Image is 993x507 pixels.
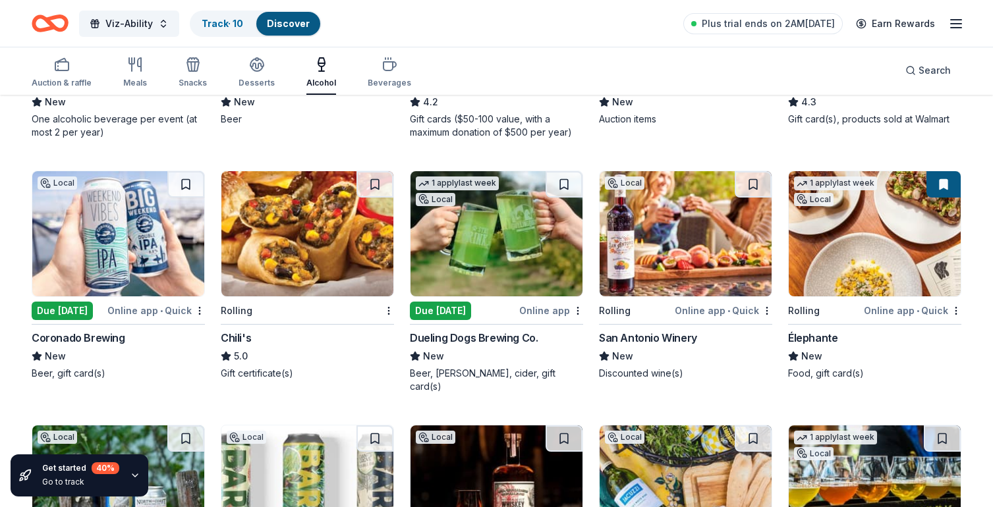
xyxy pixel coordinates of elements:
[202,18,243,29] a: Track· 10
[123,78,147,88] div: Meals
[423,94,438,110] span: 4.2
[92,462,119,474] div: 40 %
[45,94,66,110] span: New
[864,302,961,319] div: Online app Quick
[227,431,266,444] div: Local
[32,330,125,346] div: Coronado Brewing
[123,51,147,95] button: Meals
[190,11,322,37] button: Track· 10Discover
[675,302,772,319] div: Online app Quick
[239,51,275,95] button: Desserts
[848,12,943,36] a: Earn Rewards
[221,113,394,126] div: Beer
[895,57,961,84] button: Search
[179,78,207,88] div: Snacks
[410,330,538,346] div: Dueling Dogs Brewing Co.
[221,303,252,319] div: Rolling
[788,171,961,380] a: Image for Élephante1 applylast weekLocalRollingOnline app•QuickÉlephanteNewFood, gift card(s)
[221,171,393,296] img: Image for Chili's
[306,51,336,95] button: Alcohol
[605,176,644,190] div: Local
[368,78,411,88] div: Beverages
[605,431,644,444] div: Local
[683,13,843,34] a: Plus trial ends on 2AM[DATE]
[416,176,499,190] div: 1 apply last week
[45,348,66,364] span: New
[32,51,92,95] button: Auction & raffle
[32,302,93,320] div: Due [DATE]
[788,367,961,380] div: Food, gift card(s)
[919,63,951,78] span: Search
[410,302,471,320] div: Due [DATE]
[368,51,411,95] button: Beverages
[234,348,248,364] span: 5.0
[423,348,444,364] span: New
[411,171,582,296] img: Image for Dueling Dogs Brewing Co.
[599,171,772,380] a: Image for San Antonio WineryLocalRollingOnline app•QuickSan Antonio WineryNewDiscounted wine(s)
[788,303,820,319] div: Rolling
[32,78,92,88] div: Auction & raffle
[599,113,772,126] div: Auction items
[789,171,961,296] img: Image for Élephante
[410,171,583,393] a: Image for Dueling Dogs Brewing Co.1 applylast weekLocalDue [DATE]Online appDueling Dogs Brewing C...
[160,306,163,316] span: •
[794,431,877,444] div: 1 apply last week
[788,113,961,126] div: Gift card(s), products sold at Walmart
[599,330,697,346] div: San Antonio Winery
[794,176,877,190] div: 1 apply last week
[600,171,772,296] img: Image for San Antonio Winery
[38,431,77,444] div: Local
[239,78,275,88] div: Desserts
[702,16,835,32] span: Plus trial ends on 2AM[DATE]
[32,171,205,380] a: Image for Coronado BrewingLocalDue [DATE]Online app•QuickCoronado BrewingNewBeer, gift card(s)
[306,78,336,88] div: Alcohol
[267,18,310,29] a: Discover
[727,306,730,316] span: •
[794,447,834,460] div: Local
[801,348,822,364] span: New
[79,11,179,37] button: Viz-Ability
[612,348,633,364] span: New
[38,176,77,190] div: Local
[519,302,583,319] div: Online app
[416,431,455,444] div: Local
[794,193,834,206] div: Local
[32,367,205,380] div: Beer, gift card(s)
[612,94,633,110] span: New
[179,51,207,95] button: Snacks
[599,367,772,380] div: Discounted wine(s)
[788,330,837,346] div: Élephante
[410,113,583,139] div: Gift cards ($50-100 value, with a maximum donation of $500 per year)
[410,367,583,393] div: Beer, [PERSON_NAME], cider, gift card(s)
[32,8,69,39] a: Home
[42,462,119,474] div: Get started
[32,113,205,139] div: One alcoholic beverage per event (at most 2 per year)
[221,171,394,380] a: Image for Chili'sRollingChili's5.0Gift certificate(s)
[107,302,205,319] div: Online app Quick
[801,94,816,110] span: 4.3
[917,306,919,316] span: •
[599,303,631,319] div: Rolling
[416,193,455,206] div: Local
[234,94,255,110] span: New
[221,330,251,346] div: Chili's
[105,16,153,32] span: Viz-Ability
[221,367,394,380] div: Gift certificate(s)
[32,171,204,296] img: Image for Coronado Brewing
[42,477,119,487] div: Go to track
